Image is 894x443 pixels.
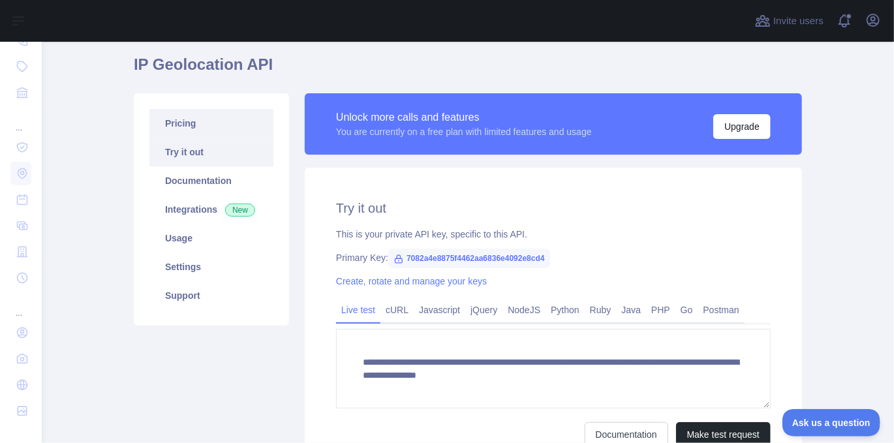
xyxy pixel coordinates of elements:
a: Java [617,299,647,320]
span: 7082a4e8875f4462aa6836e4092e8cd4 [388,249,550,268]
a: Usage [149,224,273,252]
div: You are currently on a free plan with limited features and usage [336,125,592,138]
a: Ruby [585,299,617,320]
a: PHP [646,299,675,320]
div: Unlock more calls and features [336,110,592,125]
a: Try it out [149,138,273,166]
a: Go [675,299,698,320]
button: Upgrade [713,114,771,139]
a: Live test [336,299,380,320]
a: cURL [380,299,414,320]
h1: IP Geolocation API [134,54,802,85]
a: Settings [149,252,273,281]
div: ... [10,107,31,133]
a: Integrations New [149,195,273,224]
button: Invite users [752,10,826,31]
div: Primary Key: [336,251,771,264]
a: Create, rotate and manage your keys [336,276,487,286]
h2: Try it out [336,199,771,217]
iframe: Toggle Customer Support [782,409,881,436]
a: Support [149,281,273,310]
a: Python [546,299,585,320]
a: jQuery [465,299,502,320]
a: Javascript [414,299,465,320]
div: ... [10,292,31,318]
div: This is your private API key, specific to this API. [336,228,771,241]
span: New [225,204,255,217]
span: Invite users [773,14,824,29]
a: Postman [698,299,745,320]
a: NodeJS [502,299,546,320]
a: Documentation [149,166,273,195]
a: Pricing [149,109,273,138]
